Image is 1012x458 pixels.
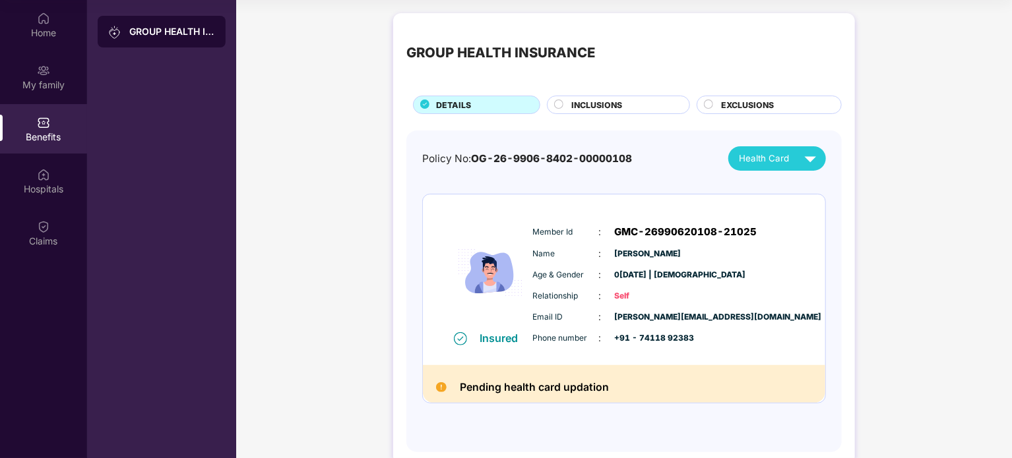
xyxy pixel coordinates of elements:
[571,99,622,111] span: INCLUSIONS
[599,289,602,303] span: :
[37,220,50,233] img: svg+xml;base64,PHN2ZyBpZD0iQ2xhaW0iIHhtbG5zPSJodHRwOi8vd3d3LnczLm9yZy8yMDAwL3N2ZyIgd2lkdGg9IjIwIi...
[615,311,681,324] span: [PERSON_NAME][EMAIL_ADDRESS][DOMAIN_NAME]
[599,246,602,261] span: :
[480,331,526,345] div: Insured
[533,248,599,260] span: Name
[406,42,595,63] div: GROUP HEALTH INSURANCE
[454,332,467,345] img: svg+xml;base64,PHN2ZyB4bWxucz0iaHR0cDovL3d3dy53My5vcmcvMjAwMC9zdmciIHdpZHRoPSIxNiIgaGVpZ2h0PSIxNi...
[37,116,50,129] img: svg+xml;base64,PHN2ZyBpZD0iQmVuZWZpdHMiIHhtbG5zPSJodHRwOi8vd3d3LnczLm9yZy8yMDAwL3N2ZyIgd2lkdGg9Ij...
[436,99,471,111] span: DETAILS
[533,226,599,239] span: Member Id
[436,382,447,393] img: Pending
[471,152,632,165] span: OG-26-9906-8402-00000108
[422,151,632,167] div: Policy No:
[615,332,681,345] span: +91 - 74118 92383
[451,214,530,331] img: icon
[799,147,822,170] img: svg+xml;base64,PHN2ZyB4bWxucz0iaHR0cDovL3d3dy53My5vcmcvMjAwMC9zdmciIHZpZXdCb3g9IjAgMCAyNCAyNCIgd2...
[615,248,681,260] span: [PERSON_NAME]
[728,146,826,171] button: Health Card
[37,64,50,77] img: svg+xml;base64,PHN2ZyB3aWR0aD0iMjAiIGhlaWdodD0iMjAiIHZpZXdCb3g9IjAgMCAyMCAyMCIgZmlsbD0ibm9uZSIgeG...
[37,12,50,25] img: svg+xml;base64,PHN2ZyBpZD0iSG9tZSIgeG1sbnM9Imh0dHA6Ly93d3cudzMub3JnLzIwMDAvc3ZnIiB3aWR0aD0iMjAiIG...
[599,310,602,324] span: :
[721,99,774,111] span: EXCLUSIONS
[533,269,599,281] span: Age & Gender
[37,168,50,181] img: svg+xml;base64,PHN2ZyBpZD0iSG9zcGl0YWxzIiB4bWxucz0iaHR0cDovL3d3dy53My5vcmcvMjAwMC9zdmciIHdpZHRoPS...
[599,225,602,239] span: :
[129,25,215,38] div: GROUP HEALTH INSURANCE
[533,311,599,324] span: Email ID
[460,378,609,396] h2: Pending health card updation
[599,331,602,345] span: :
[739,152,789,165] span: Health Card
[533,290,599,302] span: Relationship
[615,224,757,240] span: GMC-26990620108-21025
[615,290,681,302] span: Self
[108,26,121,39] img: svg+xml;base64,PHN2ZyB3aWR0aD0iMjAiIGhlaWdodD0iMjAiIHZpZXdCb3g9IjAgMCAyMCAyMCIgZmlsbD0ibm9uZSIgeG...
[533,332,599,345] span: Phone number
[599,268,602,282] span: :
[615,269,681,281] span: 0[DATE] | [DEMOGRAPHIC_DATA]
